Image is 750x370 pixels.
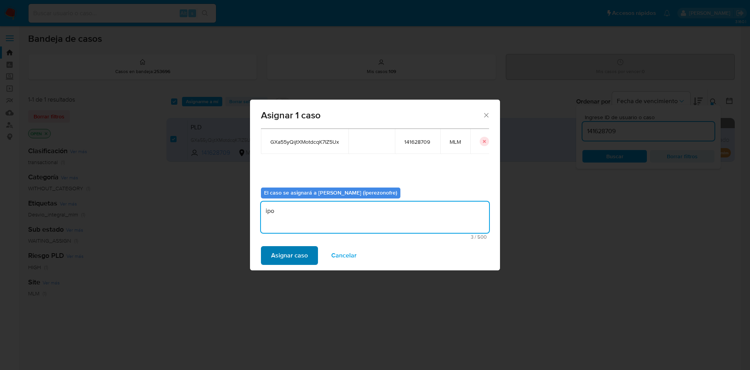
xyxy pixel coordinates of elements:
span: Máximo 500 caracteres [263,234,487,240]
span: Cancelar [331,247,357,264]
span: GXa55yQijtXMotdcqK7IZ5Ux [270,138,339,145]
span: 141628709 [404,138,431,145]
button: Asignar caso [261,246,318,265]
span: Asignar caso [271,247,308,264]
button: Cerrar ventana [482,111,489,118]
textarea: ipo [261,202,489,233]
button: icon-button [480,137,489,146]
div: assign-modal [250,100,500,270]
span: Asignar 1 caso [261,111,482,120]
b: El caso se asignará a [PERSON_NAME] (iperezonofre) [264,189,397,197]
span: MLM [450,138,461,145]
button: Cancelar [321,246,367,265]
